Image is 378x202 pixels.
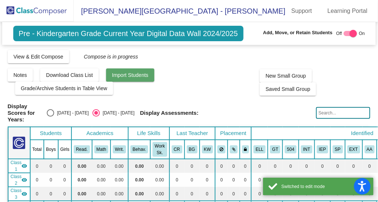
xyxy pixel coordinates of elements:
[169,159,185,173] td: 0
[263,29,333,36] span: Add, Move, or Retain Students
[111,173,128,187] td: 0.00
[281,183,368,190] div: Switched to edit mode
[30,173,44,187] td: 0
[347,145,360,153] button: EXT
[215,187,228,201] td: 0
[111,187,128,201] td: 0.00
[74,5,286,17] span: [PERSON_NAME][GEOGRAPHIC_DATA] - [PERSON_NAME]
[44,140,58,159] th: Boys
[150,159,169,173] td: 0.00
[58,140,72,159] th: Girls
[268,173,283,187] td: 0
[8,50,69,63] button: View & Edit Compose
[14,72,27,78] span: Notes
[128,187,150,201] td: 0.00
[15,82,113,95] button: Grade/Archive Students in Table View
[169,173,185,187] td: 0
[8,68,33,82] button: Notes
[169,127,216,140] th: Last Teacher
[330,140,345,159] th: SPEECH
[200,140,216,159] th: Kathy Williamson
[150,173,169,187] td: 0.00
[130,145,148,153] button: Behav.
[270,145,280,153] button: GT
[71,159,92,173] td: 0.00
[316,107,371,119] input: Search...
[365,145,375,153] button: AA
[92,187,111,201] td: 0.00
[345,140,363,159] th: Extrovert
[74,145,90,153] button: Read.
[14,54,63,60] span: View & Edit Compose
[185,187,200,201] td: 0
[106,68,154,82] button: Import Students
[150,187,169,201] td: 0.00
[260,82,316,96] button: Saved Small Group
[40,68,99,82] button: Download Class List
[363,159,377,173] td: 0
[30,187,44,201] td: 0
[299,140,315,159] th: Introvert
[317,145,328,153] button: IEP
[336,30,342,37] span: Off
[71,173,92,187] td: 0.00
[333,145,343,153] button: SP
[153,142,167,157] button: Work Sk.
[228,140,240,159] th: Keep with students
[185,140,200,159] th: Brittany Grimm
[47,109,134,117] mat-radio-group: Select an option
[330,159,345,173] td: 0
[22,163,28,169] mat-icon: visibility
[54,110,89,116] div: [DATE] - [DATE]
[359,30,365,37] span: On
[128,173,150,187] td: 0.00
[299,173,315,187] td: 0
[8,173,30,187] td: Brittany Grimm - No Class Name
[228,159,240,173] td: 0
[185,173,200,187] td: 0
[301,145,312,153] button: INT
[200,159,216,173] td: 0
[112,72,148,78] span: Import Students
[228,187,240,201] td: 0
[30,127,72,140] th: Students
[77,54,138,60] span: Compose is in progress
[11,159,22,173] span: Class 1
[215,173,228,187] td: 0
[8,159,30,173] td: Christina Reinhard - No Class Name
[363,140,377,159] th: African American
[71,187,92,201] td: 0.00
[44,187,58,201] td: 0
[8,103,41,123] span: Display Scores for Years:
[200,187,216,201] td: 0
[215,140,228,159] th: Keep away students
[58,159,72,173] td: 0
[140,110,199,116] span: Display Assessments:
[8,187,30,201] td: Kathy Williamson - No Class Name
[285,145,297,153] button: 504
[315,140,330,159] th: Individualized Education Plan
[240,173,252,187] td: 0
[283,140,299,159] th: 504 Plan
[330,173,345,187] td: 0
[286,5,318,17] a: Support
[21,85,108,91] span: Grade/Archive Students in Table View
[128,127,169,140] th: Life Skills
[113,145,126,153] button: Writ.
[169,140,185,159] th: Christina Reinhard
[215,159,228,173] td: 0
[345,173,363,187] td: 0
[345,159,363,173] td: 0
[11,187,22,201] span: Class 3
[128,159,150,173] td: 0.00
[202,145,213,153] button: KW
[251,187,268,201] td: 0
[283,159,299,173] td: 0
[22,191,28,197] mat-icon: visibility
[322,5,374,17] a: Learning Portal
[260,69,312,82] button: New Small Group
[299,159,315,173] td: 0
[111,159,128,173] td: 0.00
[228,173,240,187] td: 0
[268,159,283,173] td: 0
